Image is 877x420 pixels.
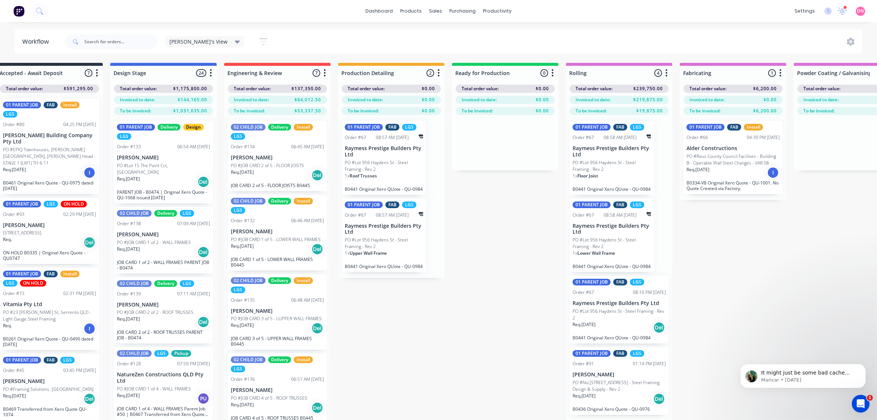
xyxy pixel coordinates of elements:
div: I [84,323,95,335]
p: [PERSON_NAME] [117,231,210,238]
p: [PERSON_NAME] [3,378,96,385]
div: Install [60,102,80,108]
div: 01 PARENT JOB [687,124,725,131]
p: Alder Constructions [687,145,780,152]
iframe: Intercom live chat [852,395,870,413]
p: [PERSON_NAME] [231,228,324,235]
div: 08:10 PM [DATE] [633,289,666,296]
div: 02 CHILD JOB [117,350,152,357]
p: [PERSON_NAME] [117,155,210,161]
p: Raymess Prestige Builders Pty Ltd [345,223,423,236]
p: PO #JOB CARD 1 of 4 - WALL FRAMES [117,386,191,392]
span: To be invoiced: [689,108,721,114]
div: Del [311,402,323,414]
span: Invoiced to date: [234,96,269,103]
div: 01 PARENT JOB [3,102,41,108]
span: $591,295.00 [64,85,93,92]
div: FAB [44,271,58,277]
div: LGS [3,111,17,118]
div: productivity [479,6,515,17]
div: LGS [630,350,644,357]
div: 01 PARENT JOBFABLGSOrder #6708:57 AM [DATE]Raymess Prestige Builders Pty LtdPO #Lot 956 Haydens S... [342,199,426,272]
p: Req. [DATE] [573,321,596,328]
span: Total order value: [462,85,499,92]
p: B0441 Original Xero QUote - QU-0984 [345,186,423,192]
div: 02 CHILD JOBDeliveryInstallLGSOrder #13506:48 AM [DATE][PERSON_NAME]PO #JOB CARD 3 of 5 - LUPPER ... [228,274,327,350]
div: LGS [231,366,245,372]
span: [PERSON_NAME]'s View [169,38,227,45]
div: Delivery [154,210,177,217]
div: 01 PARENT JOBFABLGSOrder #9101:14 PM [DATE][PERSON_NAME]PO #No.[STREET_ADDRESS] - Steel Framing D... [570,347,669,415]
div: FAB [613,279,627,285]
p: PARENT JOB - B0474 | Original Xero Quote - QU-1068 issued [DATE] [117,189,210,200]
div: 01 PARENT JOB [345,124,383,131]
span: $1,031,635.00 [173,108,207,114]
p: [PERSON_NAME] [573,372,666,378]
p: PO #Lot 956 Haydens St - Steel Framing - Rev 2 [345,237,423,250]
div: Del [198,176,209,188]
div: 01 PARENT JOB [573,279,611,285]
span: $0.00 [422,85,435,92]
p: B0441 Original Xero QUote - QU-0984 [573,264,651,269]
div: LGS [231,287,245,293]
div: Del [311,243,323,255]
p: [STREET_ADDRESS] [3,230,41,236]
p: [PERSON_NAME] [117,302,210,308]
div: Install [294,277,313,284]
div: 08:57 AM [DATE] [376,212,409,219]
p: [PERSON_NAME] [231,155,324,161]
span: 1 x [573,173,577,179]
p: PO #JOB CARD 2 of 2 - ROOF TRUSSES [117,309,193,316]
div: Order #66 [687,134,708,141]
div: Del [198,316,209,328]
div: sales [425,6,446,17]
div: FAB [385,124,399,131]
p: PO #Framing Solutions -[GEOGRAPHIC_DATA] [3,386,94,393]
div: FAB [44,357,58,363]
p: Req. [DATE] [231,322,254,329]
div: 01 PARENT JOB [3,201,41,207]
div: Order #67 [345,212,366,219]
div: Del [84,237,95,248]
div: LGS [630,279,644,285]
span: Upper Wall Frame [350,250,387,256]
span: Total order value: [348,85,385,92]
div: Order #91 [573,360,594,367]
span: Total order value: [803,85,840,92]
div: Order #135 [231,297,255,304]
p: PO #Lot 956 Haydens St - Steel Framing - Rev 2 [573,237,651,250]
p: Req. [DATE] [117,176,140,182]
div: Order #67 [573,289,594,296]
p: JOB CARD 2 of 2 - ROOF TRUSSES PARENT JOB - B0474 [117,329,210,341]
div: Order #45 [3,367,24,374]
p: PO #JOB CARD 1 of 5 - LOWER WALL FRAMES [231,236,321,243]
div: FAB [613,350,627,357]
p: Req. [3,322,12,329]
span: Total order value: [234,85,271,92]
p: B0441 Original Xero QUote - QU-0984 [573,186,651,192]
p: [PERSON_NAME] Building Company Pty Ltd [3,132,96,145]
p: PO #JOB CARD 2 of 5 - FLOOR JOISTS [231,162,304,169]
div: Del [84,393,95,405]
p: B0469 Transferred from Xero Quote QU-1074 [3,406,96,417]
span: Total order value: [120,85,157,92]
span: To be invoiced: [120,108,151,114]
p: B0334-V8 Original Xero Quote - QU-1001. No Quote Created via Factory. [687,180,780,191]
div: LGS [231,207,245,214]
span: Total order value: [6,85,43,92]
div: 04:25 PM [DATE] [63,121,96,128]
div: Order #73 [3,290,24,297]
div: Order #132 [231,217,255,224]
span: Invoiced to date: [348,96,383,103]
div: 02:31 PM [DATE] [63,290,96,297]
span: $0.00 [536,85,549,92]
div: LGS [3,280,17,287]
img: Factory [13,6,24,17]
div: Pickup [171,350,191,357]
div: 07:50 PM [DATE] [177,360,210,367]
p: PO #23 [PERSON_NAME] St, Serrento QLD - Light Gauge Steel Framing [3,309,96,322]
div: Delivery [268,277,291,284]
p: Req. [DATE] [117,246,140,253]
p: Req. [DATE] [231,169,254,176]
p: PO #Lot 956 Haydens St - Steel Framing - Rev 2 [573,308,666,321]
